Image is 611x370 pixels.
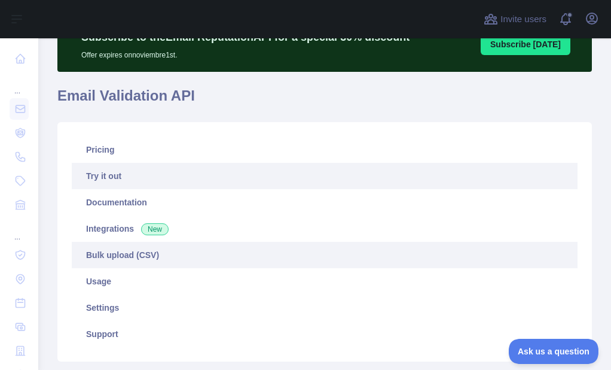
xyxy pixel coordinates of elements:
[72,268,578,295] a: Usage
[10,72,29,96] div: ...
[10,218,29,242] div: ...
[141,223,169,235] span: New
[81,46,410,60] p: Offer expires on noviembre 1st.
[72,242,578,268] a: Bulk upload (CSV)
[72,189,578,216] a: Documentation
[57,86,592,115] h1: Email Validation API
[72,137,578,163] a: Pricing
[509,339,599,364] iframe: Toggle Customer Support
[72,295,578,321] a: Settings
[72,321,578,347] a: Support
[72,163,578,189] a: Try it out
[481,10,549,29] button: Invite users
[500,13,546,26] span: Invite users
[481,34,570,55] button: Subscribe [DATE]
[72,216,578,242] a: Integrations New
